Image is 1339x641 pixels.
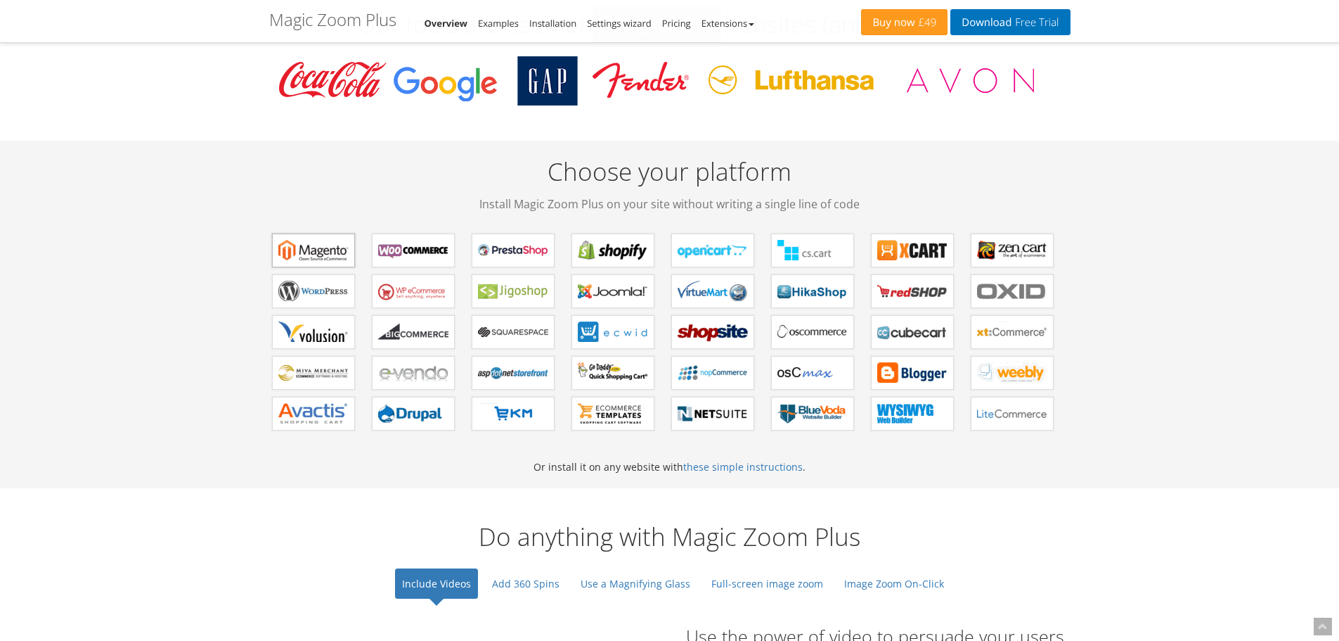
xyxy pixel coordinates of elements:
[777,240,848,261] b: Magic Zoom Plus for CS-Cart
[837,569,951,599] a: Image Zoom On-Click
[478,240,548,261] b: Magic Zoom Plus for PrestaShop
[378,240,448,261] b: Magic Zoom Plus for WooCommerce
[971,234,1054,267] a: Magic Zoom Plus for Zen Cart
[977,240,1047,261] b: Magic Zoom Plus for Zen Cart
[950,9,1070,35] a: DownloadFree Trial
[678,281,748,302] b: Magic Zoom Plus for VirtueMart
[472,274,555,308] a: Magic Zoom Plus for Jigoshop
[272,315,355,349] a: Magic Zoom Plus for Volusion
[278,403,349,424] b: Magic Zoom Plus for Avactis
[571,397,654,431] a: Magic Zoom Plus for ecommerce Templates
[877,240,947,261] b: Magic Zoom Plus for X-Cart
[701,17,754,30] a: Extensions
[529,17,576,30] a: Installation
[915,17,937,28] span: £49
[278,362,349,383] b: Magic Zoom Plus for Miva Merchant
[372,274,455,308] a: Magic Zoom Plus for WP e-Commerce
[478,17,519,30] a: Examples
[372,234,455,267] a: Magic Zoom Plus for WooCommerce
[578,281,648,302] b: Magic Zoom Plus for Joomla
[871,274,954,308] a: Magic Zoom Plus for redSHOP
[871,397,954,431] a: Magic Zoom Plus for WYSIWYG
[378,362,448,383] b: Magic Zoom Plus for e-vendo
[272,356,355,390] a: Magic Zoom Plus for Miva Merchant
[871,356,954,390] a: Magic Zoom Plus for Blogger
[871,315,954,349] a: Magic Zoom Plus for CubeCart
[578,240,648,261] b: Magic Zoom Plus for Shopify
[269,523,1070,551] h2: Do anything with Magic Zoom Plus
[678,362,748,383] b: Magic Zoom Plus for nopCommerce
[877,362,947,383] b: Magic Zoom Plus for Blogger
[578,403,648,424] b: Magic Zoom Plus for ecommerce Templates
[977,362,1047,383] b: Magic Zoom Plus for Weebly
[777,403,848,424] b: Magic Zoom Plus for BlueVoda
[372,315,455,349] a: Magic Zoom Plus for Bigcommerce
[269,154,1070,212] h2: Choose your platform
[571,234,654,267] a: Magic Zoom Plus for Shopify
[771,315,854,349] a: Magic Zoom Plus for osCommerce
[478,281,548,302] b: Magic Zoom Plus for Jigoshop
[777,281,848,302] b: Magic Zoom Plus for HikaShop
[977,322,1047,343] b: Magic Zoom Plus for xt:Commerce
[971,274,1054,308] a: Magic Zoom Plus for OXID
[278,240,349,261] b: Magic Zoom Plus for Magento
[378,322,448,343] b: Magic Zoom Plus for Bigcommerce
[671,397,754,431] a: Magic Zoom Plus for NetSuite
[777,362,848,383] b: Magic Zoom Plus for osCMax
[478,362,548,383] b: Magic Zoom Plus for AspDotNetStorefront
[472,397,555,431] a: Magic Zoom Plus for EKM
[771,274,854,308] a: Magic Zoom Plus for HikaShop
[877,403,947,424] b: Magic Zoom Plus for WYSIWYG
[269,56,1049,106] img: Magic Toolbox Customers
[578,362,648,383] b: Magic Zoom Plus for GoDaddy Shopping Cart
[571,315,654,349] a: Magic Zoom Plus for ECWID
[587,17,652,30] a: Settings wizard
[971,356,1054,390] a: Magic Zoom Plus for Weebly
[678,322,748,343] b: Magic Zoom Plus for ShopSite
[372,397,455,431] a: Magic Zoom Plus for Drupal
[478,322,548,343] b: Magic Zoom Plus for Squarespace
[578,322,648,343] b: Magic Zoom Plus for ECWID
[678,403,748,424] b: Magic Zoom Plus for NetSuite
[278,322,349,343] b: Magic Zoom Plus for Volusion
[877,322,947,343] b: Magic Zoom Plus for CubeCart
[378,281,448,302] b: Magic Zoom Plus for WP e-Commerce
[683,460,803,474] a: these simple instructions
[372,356,455,390] a: Magic Zoom Plus for e-vendo
[877,281,947,302] b: Magic Zoom Plus for redSHOP
[571,356,654,390] a: Magic Zoom Plus for GoDaddy Shopping Cart
[662,17,691,30] a: Pricing
[678,240,748,261] b: Magic Zoom Plus for OpenCart
[671,234,754,267] a: Magic Zoom Plus for OpenCart
[771,356,854,390] a: Magic Zoom Plus for osCMax
[704,569,830,599] a: Full-screen image zoom
[574,569,697,599] a: Use a Magnifying Glass
[269,196,1070,212] span: Install Magic Zoom Plus on your site without writing a single line of code
[971,315,1054,349] a: Magic Zoom Plus for xt:Commerce
[871,234,954,267] a: Magic Zoom Plus for X-Cart
[671,356,754,390] a: Magic Zoom Plus for nopCommerce
[272,234,355,267] a: Magic Zoom Plus for Magento
[278,281,349,302] b: Magic Zoom Plus for WordPress
[485,569,567,599] a: Add 360 Spins
[771,397,854,431] a: Magic Zoom Plus for BlueVoda
[671,274,754,308] a: Magic Zoom Plus for VirtueMart
[971,397,1054,431] a: Magic Zoom Plus for LiteCommerce
[861,9,947,35] a: Buy now£49
[395,569,478,599] a: Include Videos
[1011,17,1059,28] span: Free Trial
[472,315,555,349] a: Magic Zoom Plus for Squarespace
[571,274,654,308] a: Magic Zoom Plus for Joomla
[478,403,548,424] b: Magic Zoom Plus for EKM
[269,11,396,29] h1: Magic Zoom Plus
[272,397,355,431] a: Magic Zoom Plus for Avactis
[472,234,555,267] a: Magic Zoom Plus for PrestaShop
[425,17,468,30] a: Overview
[472,356,555,390] a: Magic Zoom Plus for AspDotNetStorefront
[777,322,848,343] b: Magic Zoom Plus for osCommerce
[771,234,854,267] a: Magic Zoom Plus for CS-Cart
[671,315,754,349] a: Magic Zoom Plus for ShopSite
[272,274,355,308] a: Magic Zoom Plus for WordPress
[378,403,448,424] b: Magic Zoom Plus for Drupal
[977,281,1047,302] b: Magic Zoom Plus for OXID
